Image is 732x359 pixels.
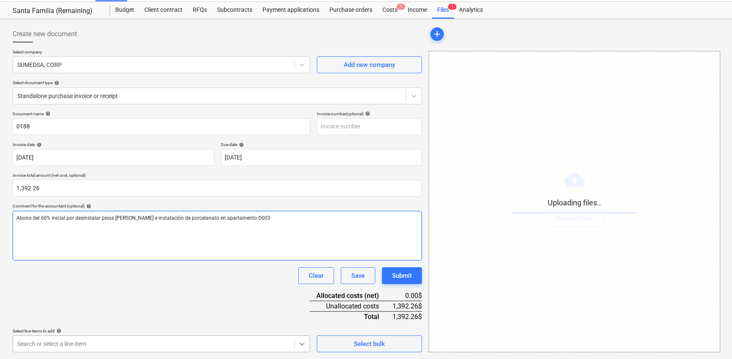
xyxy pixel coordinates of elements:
[344,59,395,70] div: Add new company
[377,2,403,19] div: Costs
[13,29,77,39] span: Create new document
[13,149,214,166] input: Invoice date not specified
[188,2,212,19] a: RFQs
[13,111,310,117] div: Document name
[55,328,61,333] span: help
[13,7,100,16] div: Santa Familia (Remaining)
[429,51,720,352] div: Uploading files..Browse Files
[85,204,91,209] span: help
[393,291,422,301] div: 0.00$
[690,319,732,359] div: Widget de chat
[13,49,310,56] p: Select company
[317,56,422,73] button: Add new company
[382,267,422,284] button: Submit
[13,203,422,209] div: Comment for the accountant (optional)
[212,2,257,19] a: Subcontracts
[13,80,422,85] div: Select document type
[237,142,244,147] span: help
[310,311,393,322] div: Total
[403,2,432,19] a: Income
[393,311,422,322] div: 1,392.26$
[139,2,188,19] a: Client contract
[317,111,422,117] div: Invoice number (optional)
[354,338,385,349] div: Select bulk
[13,328,310,334] div: Select line-items to add
[397,4,405,10] span: 1
[448,4,456,10] span: 1
[13,142,214,147] div: Invoice date
[351,270,365,281] div: Save
[309,270,324,281] div: Clear
[512,198,638,208] p: Uploading files..
[392,270,412,281] div: Submit
[432,2,454,19] a: Files1
[341,267,375,284] button: Save
[35,142,42,147] span: help
[324,2,377,19] a: Purchase orders
[317,335,422,352] button: Select bulk
[257,2,324,19] a: Payment applications
[13,173,422,180] p: Invoice total amount (net cost, optional)
[317,118,422,135] input: Invoice number
[454,2,488,19] a: Analytics
[110,2,139,19] a: Budget
[393,301,422,311] div: 1,392.26$
[432,29,442,39] span: add
[377,2,403,19] a: Costs1
[432,2,454,19] div: Files
[53,80,59,85] span: help
[310,301,393,311] div: Unallocated costs
[690,319,732,359] iframe: Chat Widget
[298,267,334,284] button: Clear
[221,149,422,166] input: Due date not specified
[363,111,370,116] span: help
[44,111,50,116] span: help
[310,291,393,301] div: Allocated costs (net)
[13,180,422,197] input: Invoice total amount (net cost, optional)
[13,118,310,135] input: Document name
[221,142,422,147] div: Due date
[16,215,271,221] span: Abono del 60% inicial por desinstalar pisos [PERSON_NAME] e instalación de porcelanato en apartam...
